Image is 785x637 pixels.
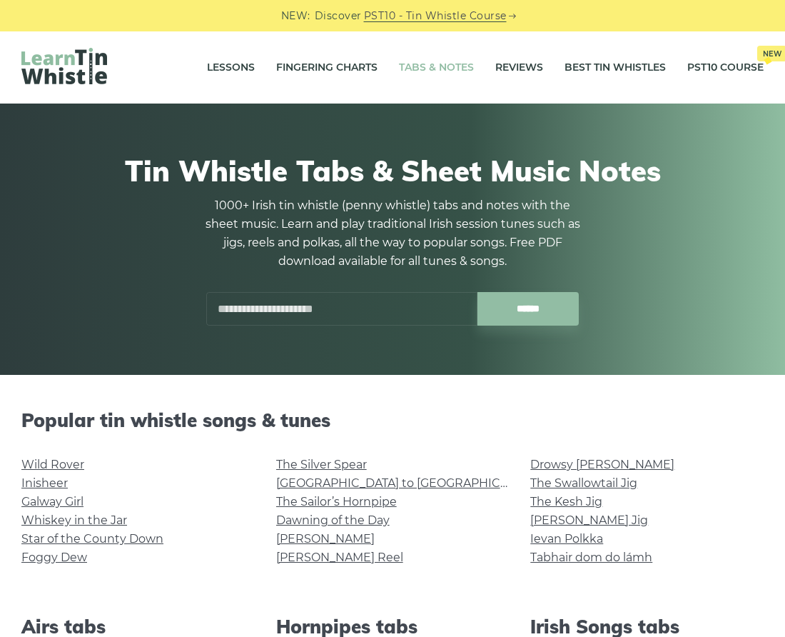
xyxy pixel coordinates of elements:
[399,50,474,86] a: Tabs & Notes
[276,551,403,564] a: [PERSON_NAME] Reel
[276,458,367,471] a: The Silver Spear
[21,495,83,508] a: Galway Girl
[29,154,756,188] h1: Tin Whistle Tabs & Sheet Music Notes
[687,50,764,86] a: PST10 CourseNew
[276,532,375,546] a: [PERSON_NAME]
[530,513,648,527] a: [PERSON_NAME] Jig
[530,495,602,508] a: The Kesh Jig
[207,50,255,86] a: Lessons
[200,196,585,271] p: 1000+ Irish tin whistle (penny whistle) tabs and notes with the sheet music. Learn and play tradi...
[276,50,378,86] a: Fingering Charts
[530,551,652,564] a: Tabhair dom do lámh
[276,495,397,508] a: The Sailor’s Hornpipe
[21,532,163,546] a: Star of the County Down
[276,513,390,527] a: Dawning of the Day
[21,513,127,527] a: Whiskey in the Jar
[530,458,674,471] a: Drowsy [PERSON_NAME]
[21,458,84,471] a: Wild Rover
[495,50,543,86] a: Reviews
[530,476,637,490] a: The Swallowtail Jig
[564,50,666,86] a: Best Tin Whistles
[21,551,87,564] a: Foggy Dew
[530,532,603,546] a: Ievan Polkka
[21,48,107,84] img: LearnTinWhistle.com
[21,476,68,490] a: Inisheer
[21,409,764,431] h2: Popular tin whistle songs & tunes
[276,476,540,490] a: [GEOGRAPHIC_DATA] to [GEOGRAPHIC_DATA]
